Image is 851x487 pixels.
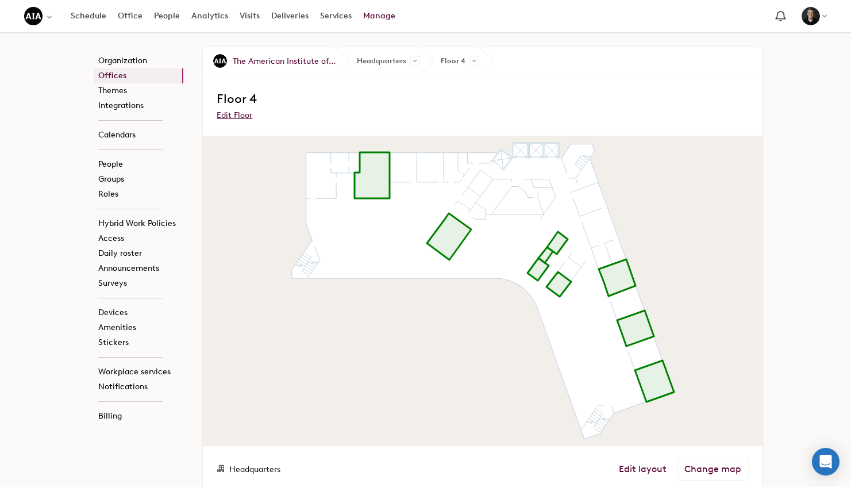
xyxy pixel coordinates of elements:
a: Office [112,6,148,26]
button: Select an organization - The American Institute of Architects currently selected [18,3,59,29]
a: Devices [94,305,183,320]
a: Announcements [94,261,183,276]
a: Billing [94,409,183,424]
a: Services [314,6,357,26]
a: Schedule [65,6,112,26]
a: People [148,6,186,26]
a: Daily roster [94,246,183,261]
a: People [94,157,183,172]
a: Calendars [94,128,183,143]
a: Hybrid Work Policies [94,216,183,231]
a: Access [94,231,183,246]
button: Scott Ross [796,4,833,28]
a: Integrations [94,98,183,113]
a: Visits [234,6,265,26]
a: The American Institute of Architects The American Institute of Architects [203,47,336,75]
a: Themes [94,83,183,98]
a: Notifications [94,379,183,394]
a: Analytics [186,6,234,26]
a: Organization [94,53,183,68]
a: Roles [94,187,183,202]
a: Manage [357,6,401,26]
span: Floor 4 [217,91,257,106]
a: Surveys [94,276,183,291]
a: Edit layout [619,463,667,475]
a: Change map [677,458,749,481]
a: Notification bell navigates to notifications page [770,6,791,27]
span: Notification bell navigates to notifications page [773,9,788,24]
a: Deliveries [265,6,314,26]
a: Amenities [94,320,183,335]
a: Offices [94,68,183,83]
img: The American Institute of Architects [213,54,227,68]
a: Groups [94,172,183,187]
a: Edit Floor [217,110,252,120]
div: Open Intercom Messenger [812,448,840,476]
span: The American Institute of Architects [233,55,336,67]
span: Headquarters [336,47,420,75]
a: Stickers [94,335,183,350]
span: Floor 4 [420,47,479,75]
img: Scott Ross [802,7,820,25]
a: Workplace services [94,365,183,379]
span: Headquarters [229,465,280,474]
